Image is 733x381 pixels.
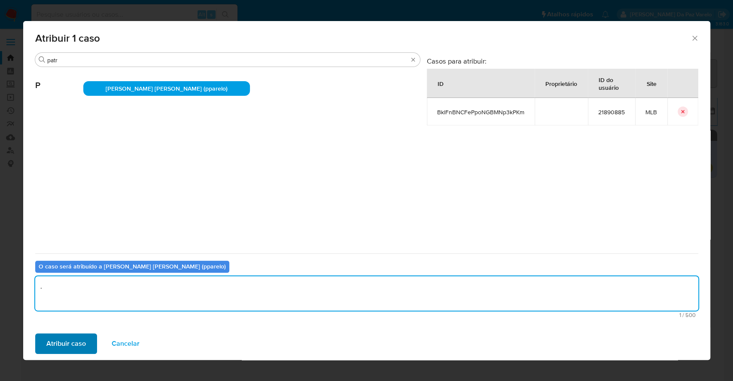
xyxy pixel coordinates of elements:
button: Atribuir caso [35,333,97,354]
span: BklFnBNCFePpoNGBMNp3kPKm [437,108,524,116]
span: Cancelar [112,334,140,353]
button: icon-button [678,107,688,117]
div: Site [636,73,667,94]
textarea: . [35,276,698,311]
input: Analista de pesquisa [47,56,408,64]
span: Máximo 500 caracteres [38,312,696,318]
span: [PERSON_NAME] [PERSON_NAME] (pparelo) [106,84,228,93]
span: 21890885 [598,108,625,116]
div: ID [427,73,454,94]
div: ID do usuário [588,69,635,98]
b: O caso será atribuído a [PERSON_NAME] [PERSON_NAME] (pparelo) [39,262,226,271]
button: Fechar a janela [690,34,698,42]
span: MLB [645,108,657,116]
button: Buscar [39,56,46,63]
span: P [35,67,83,91]
div: Proprietário [535,73,587,94]
span: Atribuir caso [46,334,86,353]
span: Atribuir 1 caso [35,33,691,43]
button: Borrar [410,56,417,63]
button: Cancelar [100,333,151,354]
h3: Casos para atribuir: [427,57,698,65]
div: assign-modal [23,21,710,360]
div: [PERSON_NAME] [PERSON_NAME] (pparelo) [83,81,250,96]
